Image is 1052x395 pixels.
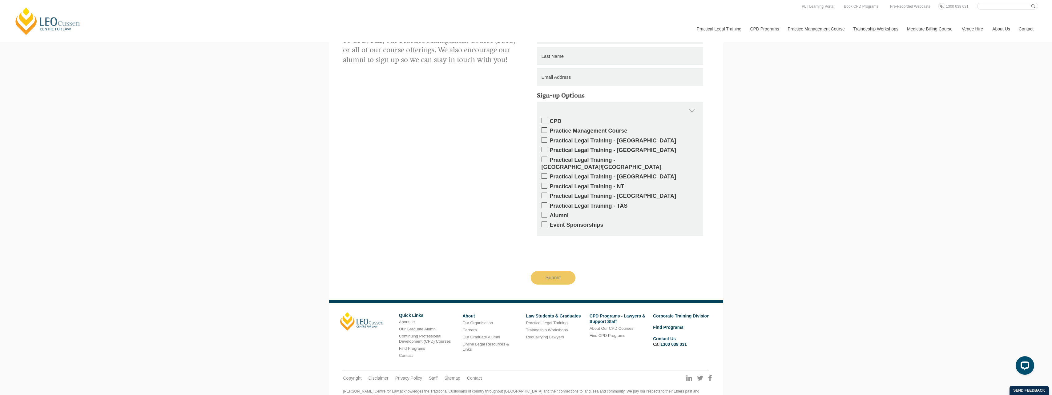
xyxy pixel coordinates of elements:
[1014,16,1038,42] a: Contact
[343,26,522,65] p: Get updates on your specific areas of interest whether it be CPD, PLT, our Practice Management Co...
[462,321,493,325] a: Our Organisation
[399,353,413,358] a: Contact
[444,375,460,381] a: Sitemap
[542,202,699,209] label: Practical Legal Training - TAS
[783,16,849,42] a: Practice Management Course
[399,327,437,331] a: Our Graduate Alumni
[526,328,568,332] a: Traineeship Workshops
[653,336,676,341] a: Contact Us
[944,3,970,10] a: 1300 039 031
[590,333,625,338] a: Find CPD Programs
[462,328,477,332] a: Careers
[590,326,633,331] a: About Our CPD Courses
[526,335,564,339] a: Requalifying Lawyers
[542,173,699,180] label: Practical Legal Training - [GEOGRAPHIC_DATA]
[467,375,482,381] a: Contact
[399,313,458,318] h6: Quick Links
[399,334,451,344] a: Continuing Professional Development (CPD) Courses
[542,183,699,190] label: Practical Legal Training - NT
[653,325,683,330] a: Find Programs
[526,321,567,325] a: Practical Legal Training
[590,313,645,324] a: CPD Programs - Lawyers & Support Staff
[537,47,703,65] input: Last Name
[542,221,699,229] label: Event Sponsorships
[988,16,1014,42] a: About Us
[542,118,699,125] label: CPD
[800,3,836,10] a: PLT Learning Portal
[902,16,957,42] a: Medicare Billing Course
[340,312,384,331] a: [PERSON_NAME]
[849,16,902,42] a: Traineeship Workshops
[531,271,576,285] input: Submit
[660,342,687,347] a: 1300 039 031
[542,147,699,154] label: Practical Legal Training - [GEOGRAPHIC_DATA]
[692,16,746,42] a: Practical Legal Training
[653,313,710,318] a: Corporate Training Division
[957,16,988,42] a: Venue Hire
[542,212,699,219] label: Alumni
[653,335,712,348] li: Call
[531,241,624,265] iframe: reCAPTCHA
[842,3,880,10] a: Book CPD Programs
[542,137,699,144] label: Practical Legal Training - [GEOGRAPHIC_DATA]
[368,375,388,381] a: Disclaimer
[399,320,415,324] a: About Us
[343,375,362,381] a: Copyright
[462,342,509,352] a: Online Legal Resources & Links
[542,127,699,134] label: Practice Management Course
[889,3,932,10] a: Pre-Recorded Webcasts
[542,193,699,200] label: Practical Legal Training - [GEOGRAPHIC_DATA]
[429,375,438,381] a: Staff
[395,375,422,381] a: Privacy Policy
[745,16,783,42] a: CPD Programs
[526,313,581,318] a: Law Students & Graduates
[1011,354,1037,380] iframe: LiveChat chat widget
[946,4,968,9] span: 1300 039 031
[537,92,703,99] h5: Sign-up Options
[462,313,475,318] a: About
[462,335,500,339] a: Our Graduate Alumni
[542,157,699,171] label: Practical Legal Training - [GEOGRAPHIC_DATA]/[GEOGRAPHIC_DATA]
[537,68,703,86] input: Email Address
[14,7,82,36] a: [PERSON_NAME] Centre for Law
[399,346,425,351] a: Find Programs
